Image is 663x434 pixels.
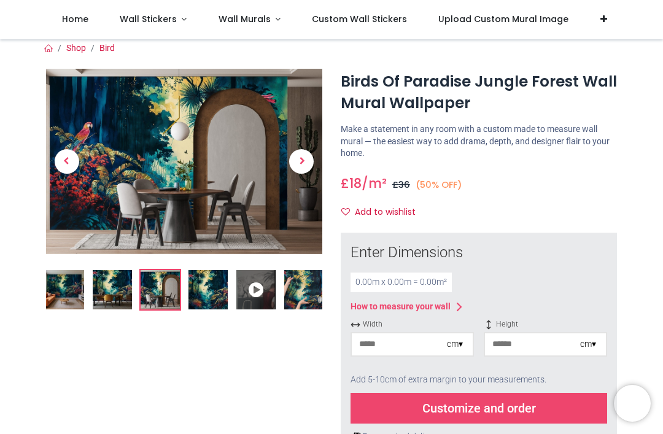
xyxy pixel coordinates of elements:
[351,242,607,263] div: Enter Dimensions
[289,149,314,174] span: Next
[614,385,651,422] iframe: Brevo live chat
[416,179,462,191] small: (50% OFF)
[351,273,452,292] div: 0.00 m x 0.00 m = 0.00 m²
[341,174,362,192] span: £
[66,43,86,53] a: Shop
[312,13,407,25] span: Custom Wall Stickers
[341,71,617,114] h1: Birds Of Paradise Jungle Forest Wall Mural Wallpaper
[351,366,607,393] div: Add 5-10cm of extra margin to your measurements.
[141,270,180,309] img: WS-74069-07
[351,301,451,313] div: How to measure your wall
[188,270,228,309] img: WS-74069-08
[341,207,350,216] i: Add to wishlist
[351,319,474,330] span: Width
[447,338,463,351] div: cm ▾
[392,179,410,191] span: £
[580,338,596,351] div: cm ▾
[219,13,271,25] span: Wall Murals
[93,270,132,309] img: WS-74069-06
[99,43,115,53] a: Bird
[55,149,79,174] span: Previous
[349,174,362,192] span: 18
[341,202,426,223] button: Add to wishlistAdd to wishlist
[341,123,617,160] p: Make a statement in any room with a custom made to measure wall mural — the easiest way to add dr...
[46,97,88,227] a: Previous
[284,270,324,309] img: Extra product image
[281,97,323,227] a: Next
[351,393,607,424] div: Customize and order
[120,13,177,25] span: Wall Stickers
[46,69,322,254] img: WS-74069-07
[438,13,568,25] span: Upload Custom Mural Image
[45,270,84,309] img: WS-74069-05
[484,319,607,330] span: Height
[62,13,88,25] span: Home
[398,179,410,191] span: 36
[362,174,387,192] span: /m²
